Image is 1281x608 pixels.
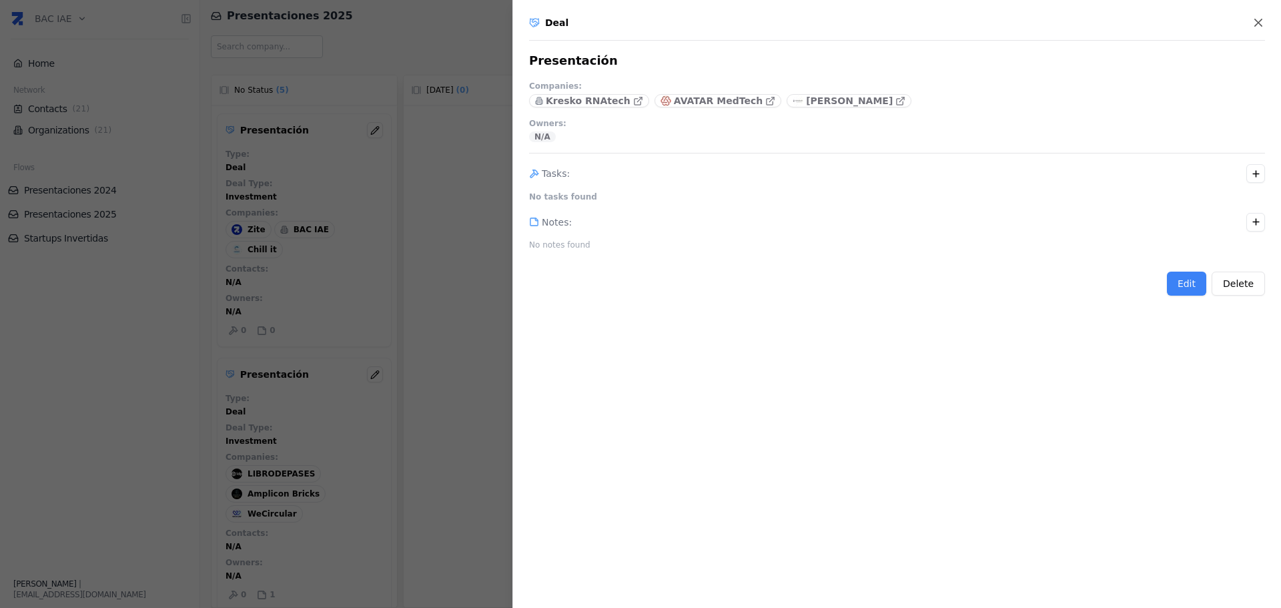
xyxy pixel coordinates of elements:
img: AVATAR MedTech [661,95,671,106]
p: Deal [545,16,568,29]
button: Edit [1167,272,1206,296]
a: Kresko RNAtech [529,94,649,107]
p: Owners : [529,118,566,129]
h2: Presentación [529,51,618,70]
a: [PERSON_NAME] [787,94,911,107]
p: [PERSON_NAME] [806,94,893,107]
button: Delete [1212,272,1265,296]
p: N/A [534,131,550,142]
p: AVATAR MedTech [674,94,763,107]
p: Tasks : [542,167,570,180]
p: Companies : [529,81,582,91]
p: No notes found [529,240,590,250]
img: AVEDIAN [793,95,803,106]
a: AVATAR MedTech [655,94,781,107]
p: No tasks found [529,192,597,202]
p: Notes : [542,216,572,229]
p: Kresko RNAtech [546,94,630,107]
